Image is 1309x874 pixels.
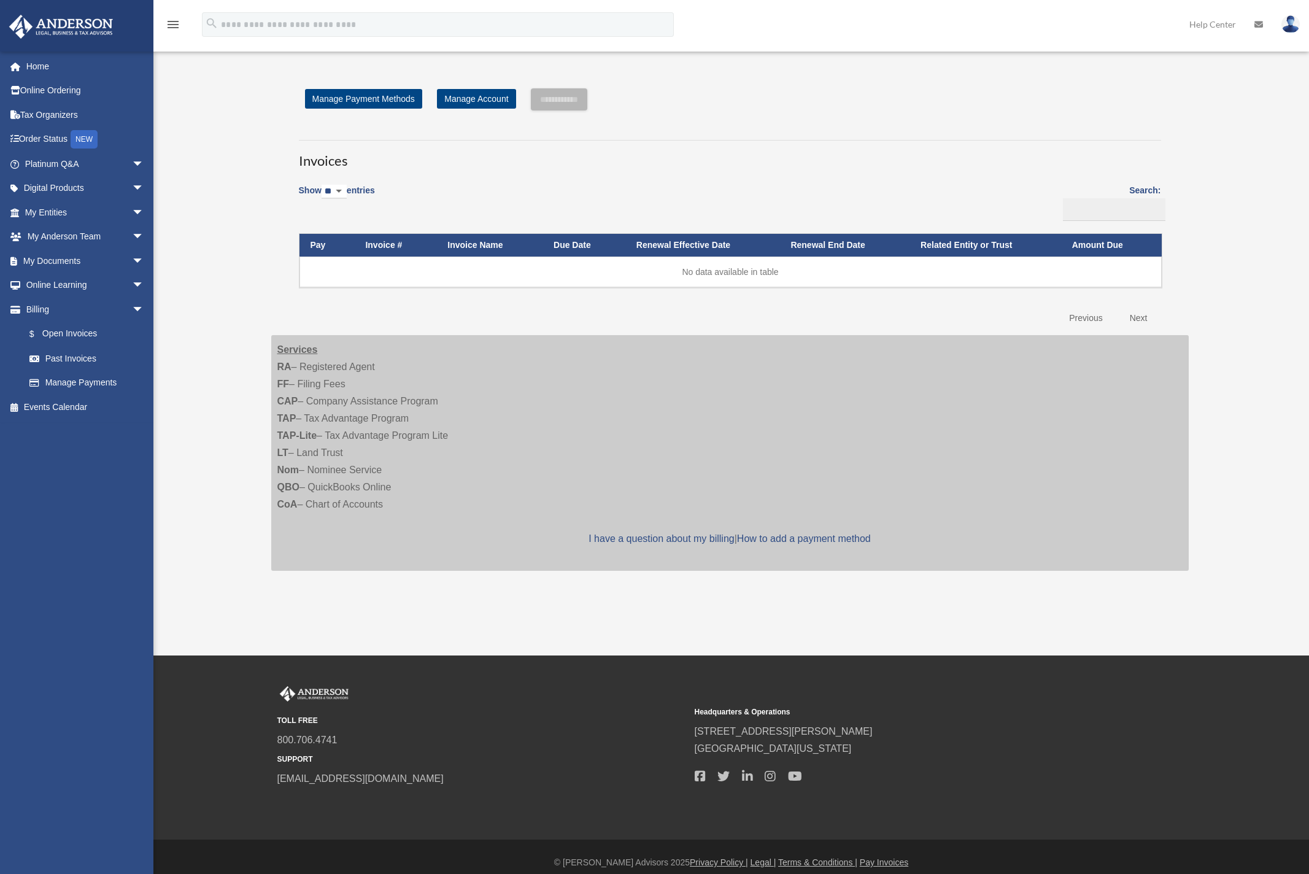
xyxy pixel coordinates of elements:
[166,17,180,32] i: menu
[909,234,1061,257] th: Related Entity or Trust: activate to sort column ascending
[277,686,351,702] img: Anderson Advisors Platinum Portal
[132,200,156,225] span: arrow_drop_down
[132,273,156,298] span: arrow_drop_down
[299,140,1161,171] h3: Invoices
[695,726,873,737] a: [STREET_ADDRESS][PERSON_NAME]
[36,327,42,342] span: $
[9,273,163,298] a: Online Learningarrow_drop_down
[6,15,117,39] img: Anderson Advisors Platinum Portal
[9,127,163,152] a: Order StatusNEW
[299,257,1162,287] td: No data available in table
[9,152,163,176] a: Platinum Q&Aarrow_drop_down
[166,21,180,32] a: menu
[153,855,1309,870] div: © [PERSON_NAME] Advisors 2025
[299,183,375,211] label: Show entries
[779,234,909,257] th: Renewal End Date: activate to sort column ascending
[543,234,625,257] th: Due Date: activate to sort column ascending
[9,176,163,201] a: Digital Productsarrow_drop_down
[9,102,163,127] a: Tax Organizers
[277,344,318,355] strong: Services
[17,346,156,371] a: Past Invoices
[9,249,163,273] a: My Documentsarrow_drop_down
[695,743,852,754] a: [GEOGRAPHIC_DATA][US_STATE]
[1061,234,1162,257] th: Amount Due: activate to sort column ascending
[9,79,163,103] a: Online Ordering
[132,225,156,250] span: arrow_drop_down
[277,714,686,727] small: TOLL FREE
[1121,306,1157,331] a: Next
[277,379,290,389] strong: FF
[277,482,299,492] strong: QBO
[132,249,156,274] span: arrow_drop_down
[9,200,163,225] a: My Entitiesarrow_drop_down
[277,499,298,509] strong: CoA
[277,465,299,475] strong: Nom
[778,857,857,867] a: Terms & Conditions |
[305,89,422,109] a: Manage Payment Methods
[737,533,871,544] a: How to add a payment method
[299,234,355,257] th: Pay: activate to sort column descending
[1060,306,1111,331] a: Previous
[9,297,156,322] a: Billingarrow_drop_down
[695,706,1103,719] small: Headquarters & Operations
[17,371,156,395] a: Manage Payments
[690,857,748,867] a: Privacy Policy |
[322,185,347,199] select: Showentries
[1281,15,1300,33] img: User Pic
[277,735,338,745] a: 800.706.4741
[589,533,734,544] a: I have a question about my billing
[9,395,163,419] a: Events Calendar
[1059,183,1161,221] label: Search:
[271,335,1189,571] div: – Registered Agent – Filing Fees – Company Assistance Program – Tax Advantage Program – Tax Advan...
[205,17,218,30] i: search
[860,857,908,867] a: Pay Invoices
[625,234,780,257] th: Renewal Effective Date: activate to sort column ascending
[277,530,1183,547] p: |
[132,176,156,201] span: arrow_drop_down
[132,152,156,177] span: arrow_drop_down
[132,297,156,322] span: arrow_drop_down
[277,447,288,458] strong: LT
[436,234,543,257] th: Invoice Name: activate to sort column ascending
[354,234,436,257] th: Invoice #: activate to sort column ascending
[751,857,776,867] a: Legal |
[277,773,444,784] a: [EMAIL_ADDRESS][DOMAIN_NAME]
[71,130,98,149] div: NEW
[1063,198,1165,222] input: Search:
[17,322,150,347] a: $Open Invoices
[277,413,296,423] strong: TAP
[277,753,686,766] small: SUPPORT
[437,89,515,109] a: Manage Account
[9,225,163,249] a: My Anderson Teamarrow_drop_down
[9,54,163,79] a: Home
[277,362,292,372] strong: RA
[277,396,298,406] strong: CAP
[277,430,317,441] strong: TAP-Lite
